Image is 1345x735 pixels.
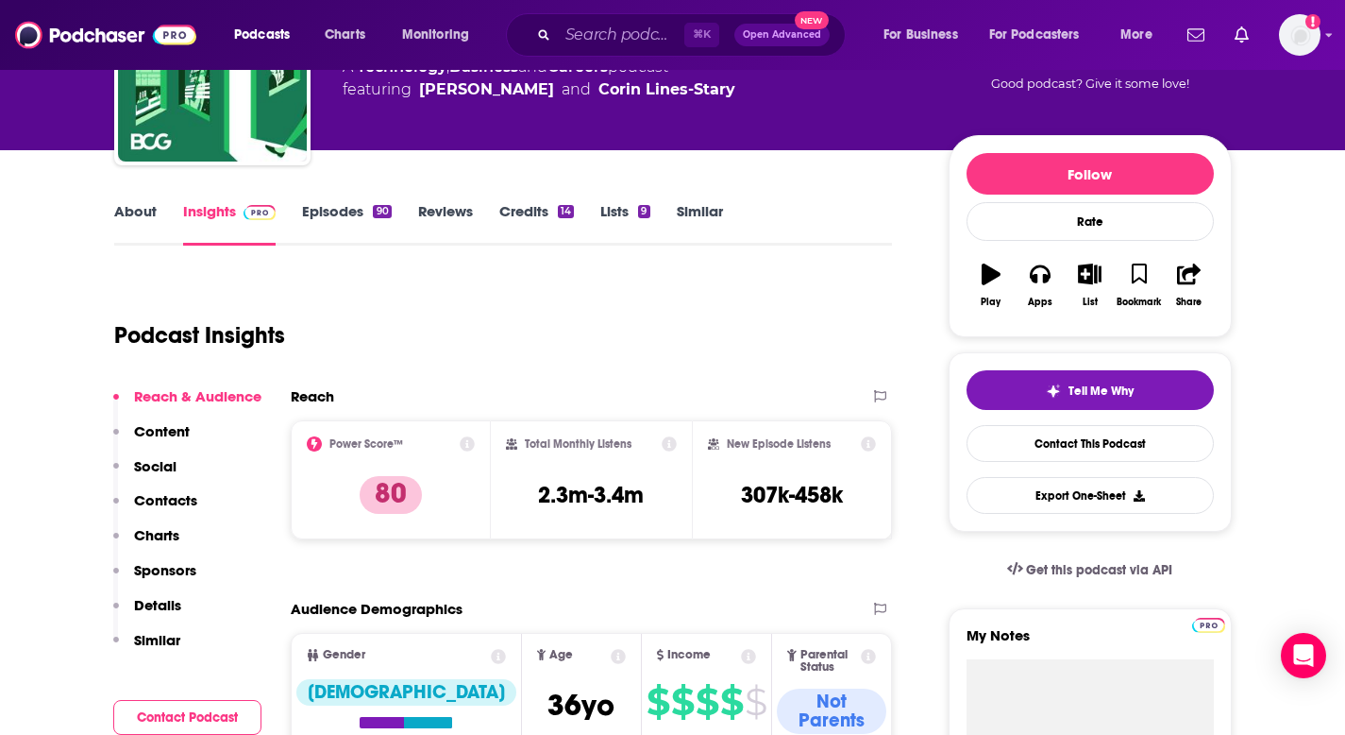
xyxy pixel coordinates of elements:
span: $ [720,687,743,717]
span: More [1120,22,1152,48]
button: Apps [1016,251,1065,319]
button: Contact Podcast [113,700,261,735]
span: $ [671,687,694,717]
h2: Total Monthly Listens [525,437,631,451]
div: Share [1176,297,1202,308]
span: Get this podcast via API [1026,562,1172,578]
div: List [1083,297,1098,308]
p: Social [134,457,177,475]
button: open menu [977,20,1107,50]
div: Play [981,297,1000,308]
a: Get this podcast via API [992,547,1188,593]
button: open menu [389,20,494,50]
h3: 307k-458k [741,481,843,509]
button: open menu [870,20,982,50]
span: Monitoring [402,22,469,48]
button: Details [113,596,181,631]
a: Corin Lines-Stary [598,78,735,101]
span: $ [745,687,766,717]
p: Sponsors [134,561,196,579]
a: InsightsPodchaser Pro [183,202,277,246]
span: $ [696,687,718,717]
span: Good podcast? Give it some love! [991,77,1189,91]
p: Similar [134,631,180,649]
h2: Audience Demographics [291,600,462,618]
button: Content [113,422,190,457]
span: Income [667,649,711,661]
button: open menu [1107,20,1176,50]
a: Reviews [418,202,473,246]
span: and [562,78,591,101]
span: Parental Status [800,649,858,674]
div: Not Parents [777,689,886,734]
span: Age [549,649,573,661]
svg: Add a profile image [1305,14,1320,29]
div: Bookmark [1117,297,1161,308]
span: For Business [883,22,958,48]
span: For Podcasters [989,22,1080,48]
h2: New Episode Listens [727,437,831,451]
label: My Notes [967,626,1214,659]
p: 80 [360,476,422,514]
a: Lists9 [600,202,649,246]
img: Podchaser Pro [244,205,277,220]
a: Charts [312,20,377,50]
img: Podchaser - Follow, Share and Rate Podcasts [15,17,196,53]
span: featuring [343,78,735,101]
button: Social [113,457,177,492]
img: Podchaser Pro [1192,618,1225,633]
img: User Profile [1279,14,1320,56]
img: tell me why sparkle [1046,384,1061,399]
p: Content [134,422,190,440]
div: Open Intercom Messenger [1281,633,1326,678]
div: Apps [1028,297,1052,308]
button: Follow [967,153,1214,195]
span: 36 yo [547,687,614,724]
h2: Power Score™ [329,437,403,451]
span: Logged in as juliannem [1279,14,1320,56]
button: Charts [113,526,179,561]
button: Show profile menu [1279,14,1320,56]
div: [DEMOGRAPHIC_DATA] [296,679,516,706]
button: open menu [221,20,314,50]
button: Export One-Sheet [967,477,1214,514]
p: Details [134,596,181,614]
span: Tell Me Why [1068,384,1134,399]
span: Charts [325,22,365,48]
div: Search podcasts, credits, & more... [524,13,864,57]
a: Pro website [1192,615,1225,633]
a: Show notifications dropdown [1227,19,1256,51]
button: Reach & Audience [113,387,261,422]
h2: Reach [291,387,334,405]
h3: 2.3m-3.4m [538,481,644,509]
button: Sponsors [113,561,196,596]
div: 90 [373,205,391,218]
h1: Podcast Insights [114,321,285,350]
p: Reach & Audience [134,387,261,405]
div: 14 [558,205,574,218]
p: Charts [134,526,179,544]
span: Gender [323,649,365,661]
div: A podcast [343,56,735,101]
a: Contact This Podcast [967,425,1214,462]
span: ⌘ K [684,23,719,47]
button: tell me why sparkleTell Me Why [967,370,1214,410]
a: About [114,202,157,246]
button: Bookmark [1115,251,1164,319]
a: Show notifications dropdown [1180,19,1212,51]
button: Open AdvancedNew [734,24,830,46]
button: Similar [113,631,180,666]
a: Andrea Gallego [419,78,554,101]
button: Share [1164,251,1213,319]
a: Credits14 [499,202,574,246]
button: List [1065,251,1114,319]
input: Search podcasts, credits, & more... [558,20,684,50]
span: Open Advanced [743,30,821,40]
p: Contacts [134,491,197,509]
span: Podcasts [234,22,290,48]
span: $ [647,687,669,717]
div: 9 [638,205,649,218]
a: Similar [677,202,723,246]
button: Contacts [113,491,197,526]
